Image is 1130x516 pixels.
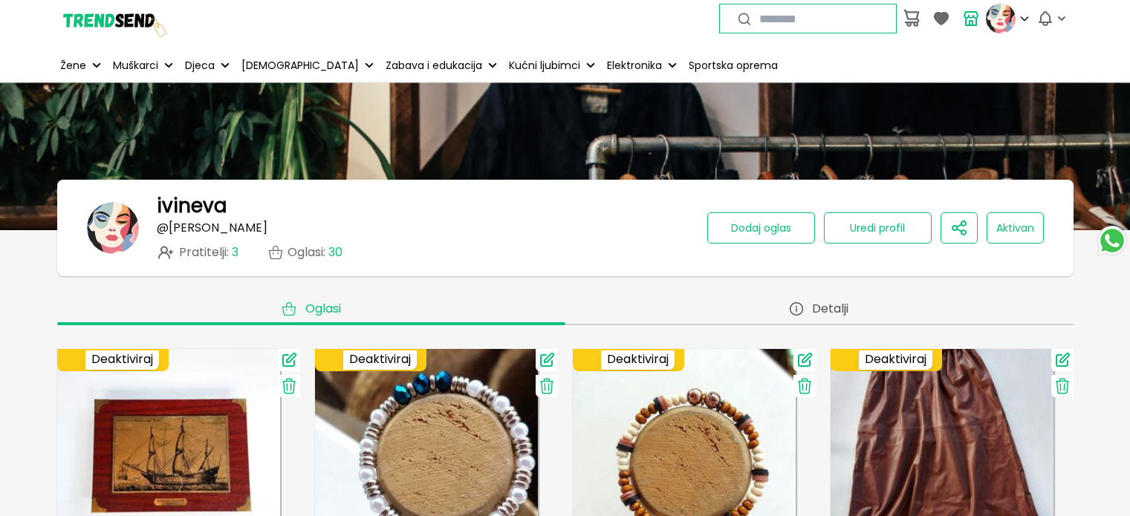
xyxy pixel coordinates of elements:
[87,202,139,254] img: banner
[113,58,158,74] p: Muškarci
[232,244,238,261] span: 3
[57,49,104,82] button: Žene
[179,246,238,259] span: Pratitelji :
[182,49,233,82] button: Djeca
[824,212,932,244] button: Uredi profil
[686,49,781,82] a: Sportska oprema
[60,58,86,74] p: Žene
[157,195,227,217] h1: ivineva
[707,212,815,244] button: Dodaj oglas
[241,58,359,74] p: [DEMOGRAPHIC_DATA]
[305,301,341,316] span: Oglasi
[506,49,598,82] button: Kućni ljubimci
[185,58,215,74] p: Djeca
[157,221,267,235] p: @ [PERSON_NAME]
[110,49,176,82] button: Muškarci
[607,58,662,74] p: Elektronika
[812,301,848,316] span: Detalji
[238,49,377,82] button: [DEMOGRAPHIC_DATA]
[288,246,342,259] p: Oglasi :
[383,49,500,82] button: Zabava i edukacija
[987,212,1044,244] button: Aktivan
[986,4,1016,33] img: profile picture
[328,244,342,261] span: 30
[731,221,791,235] span: Dodaj oglas
[604,49,680,82] button: Elektronika
[386,58,482,74] p: Zabava i edukacija
[509,58,580,74] p: Kućni ljubimci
